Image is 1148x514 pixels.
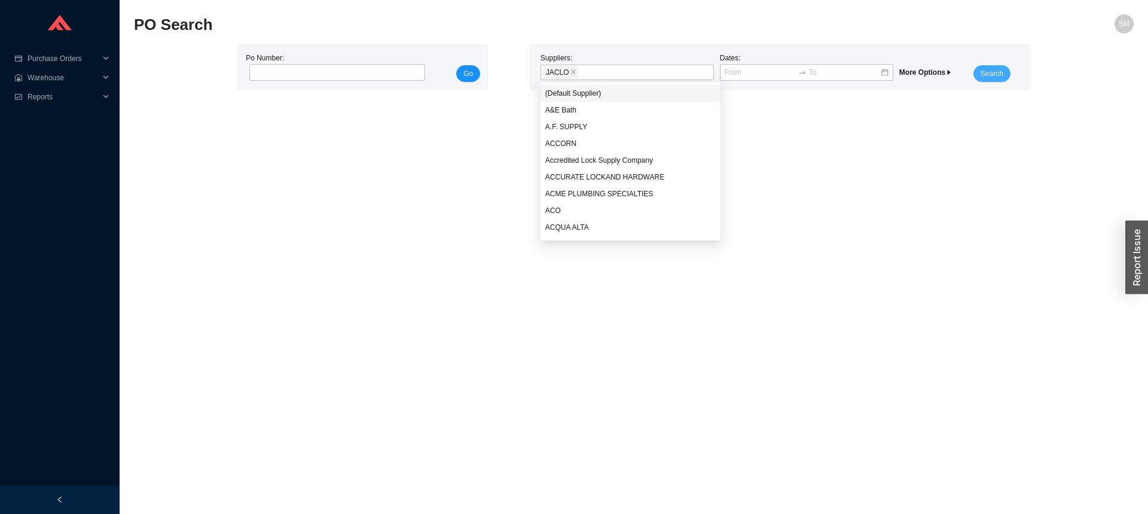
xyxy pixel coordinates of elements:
span: Purchase Orders [28,49,99,68]
span: left [56,496,63,503]
span: JACLO [546,67,569,78]
span: close [570,69,576,76]
span: Reports [28,87,99,107]
span: Warehouse [28,68,99,87]
span: More Options [899,68,952,77]
span: to [798,68,807,77]
input: From [725,66,796,78]
input: To [809,66,880,78]
span: SM [1119,14,1129,34]
span: JACLO [543,66,578,78]
div: Po Number: [246,52,422,82]
span: swap-right [798,68,807,77]
span: fund [14,93,23,101]
div: Dates: [717,52,896,82]
span: Search [981,68,1003,80]
button: Go [456,65,480,82]
span: credit-card [14,55,23,62]
h2: PO Search [134,14,884,35]
span: caret-right [945,69,952,76]
span: Go [463,68,473,80]
div: Suppliers: [538,52,717,82]
button: Search [973,65,1010,82]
